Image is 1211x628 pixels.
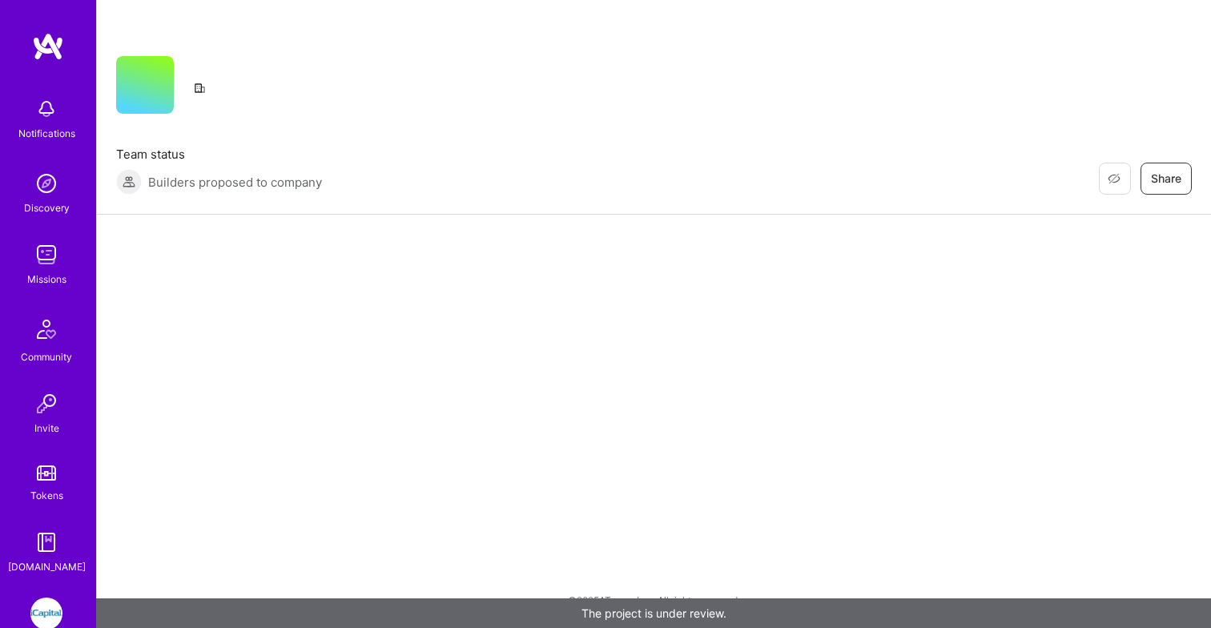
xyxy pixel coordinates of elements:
[18,125,75,142] div: Notifications
[34,420,59,437] div: Invite
[30,526,62,558] img: guide book
[1151,171,1181,187] span: Share
[8,558,86,575] div: [DOMAIN_NAME]
[30,239,62,271] img: teamwork
[30,388,62,420] img: Invite
[1108,172,1120,185] i: icon EyeClosed
[116,146,322,163] span: Team status
[37,465,56,481] img: tokens
[96,598,1211,628] div: The project is under review.
[30,167,62,199] img: discovery
[27,271,66,288] div: Missions
[30,487,63,504] div: Tokens
[24,199,70,216] div: Discovery
[148,174,322,191] span: Builders proposed to company
[116,169,142,195] img: Builders proposed to company
[27,310,66,348] img: Community
[30,93,62,125] img: bell
[193,82,206,95] i: icon CompanyGray
[32,32,64,61] img: logo
[21,348,72,365] div: Community
[1141,163,1192,195] button: Share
